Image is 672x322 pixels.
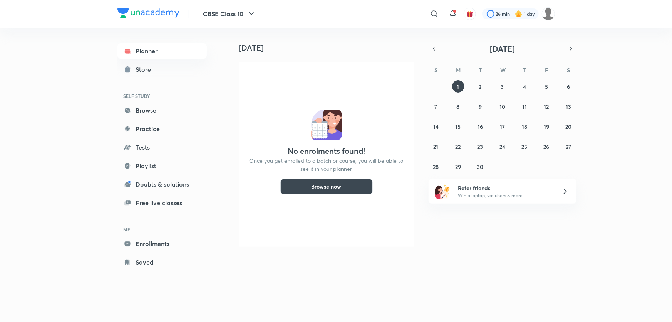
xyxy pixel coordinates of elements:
[563,120,575,133] button: September 20, 2025
[456,123,461,130] abbr: September 15, 2025
[117,195,207,211] a: Free live classes
[434,143,439,150] abbr: September 21, 2025
[566,103,571,110] abbr: September 13, 2025
[566,123,572,130] abbr: September 20, 2025
[490,44,515,54] span: [DATE]
[544,103,549,110] abbr: September 12, 2025
[540,120,553,133] button: September 19, 2025
[457,83,459,90] abbr: September 1, 2025
[500,123,505,130] abbr: September 17, 2025
[457,103,460,110] abbr: September 8, 2025
[540,140,553,153] button: September 26, 2025
[477,163,484,170] abbr: September 30, 2025
[523,66,526,74] abbr: Thursday
[540,100,553,113] button: September 12, 2025
[518,140,531,153] button: September 25, 2025
[117,8,179,18] img: Company Logo
[474,160,486,173] button: September 30, 2025
[311,110,342,140] img: No events
[542,7,555,20] img: Vivek Patil
[433,163,439,170] abbr: September 28, 2025
[117,236,207,251] a: Enrollments
[521,143,527,150] abbr: September 25, 2025
[522,123,527,130] abbr: September 18, 2025
[523,83,526,90] abbr: September 4, 2025
[544,123,549,130] abbr: September 19, 2025
[544,143,550,150] abbr: September 26, 2025
[452,140,464,153] button: September 22, 2025
[435,103,437,110] abbr: September 7, 2025
[496,120,508,133] button: September 17, 2025
[545,83,548,90] abbr: September 5, 2025
[499,103,505,110] abbr: September 10, 2025
[456,143,461,150] abbr: September 22, 2025
[515,10,523,18] img: streak
[452,80,464,93] button: September 1, 2025
[545,66,548,74] abbr: Friday
[239,43,420,52] h4: [DATE]
[500,66,506,74] abbr: Wednesday
[518,100,531,113] button: September 11, 2025
[433,123,439,130] abbr: September 14, 2025
[496,80,508,93] button: September 3, 2025
[434,66,437,74] abbr: Sunday
[466,10,473,17] img: avatar
[501,83,504,90] abbr: September 3, 2025
[566,143,571,150] abbr: September 27, 2025
[474,80,486,93] button: September 2, 2025
[430,140,442,153] button: September 21, 2025
[518,120,531,133] button: September 18, 2025
[479,66,482,74] abbr: Tuesday
[248,157,405,173] p: Once you get enrolled to a batch or course, you will be able to see it in your planner
[452,100,464,113] button: September 8, 2025
[563,100,575,113] button: September 13, 2025
[117,8,179,20] a: Company Logo
[478,123,483,130] abbr: September 16, 2025
[280,179,373,194] button: Browse now
[456,66,461,74] abbr: Monday
[479,83,482,90] abbr: September 2, 2025
[474,140,486,153] button: September 23, 2025
[522,103,527,110] abbr: September 11, 2025
[430,160,442,173] button: September 28, 2025
[496,100,508,113] button: September 10, 2025
[540,80,553,93] button: September 5, 2025
[435,184,450,199] img: referral
[563,140,575,153] button: September 27, 2025
[474,100,486,113] button: September 9, 2025
[117,177,207,192] a: Doubts & solutions
[567,83,570,90] abbr: September 6, 2025
[478,143,483,150] abbr: September 23, 2025
[117,223,207,236] h6: ME
[430,100,442,113] button: September 7, 2025
[430,120,442,133] button: September 14, 2025
[117,43,207,59] a: Planner
[136,65,156,74] div: Store
[439,43,566,54] button: [DATE]
[496,140,508,153] button: September 24, 2025
[455,163,461,170] abbr: September 29, 2025
[452,160,464,173] button: September 29, 2025
[199,6,261,22] button: CBSE Class 10
[452,120,464,133] button: September 15, 2025
[117,103,207,118] a: Browse
[479,103,482,110] abbr: September 9, 2025
[117,62,207,77] a: Store
[567,66,570,74] abbr: Saturday
[474,120,486,133] button: September 16, 2025
[458,192,553,199] p: Win a laptop, vouchers & more
[288,147,365,156] h4: No enrolments found!
[117,121,207,137] a: Practice
[499,143,505,150] abbr: September 24, 2025
[563,80,575,93] button: September 6, 2025
[117,158,207,174] a: Playlist
[458,184,553,192] h6: Refer friends
[117,140,207,155] a: Tests
[117,89,207,103] h6: SELF STUDY
[518,80,531,93] button: September 4, 2025
[464,8,476,20] button: avatar
[117,255,207,270] a: Saved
